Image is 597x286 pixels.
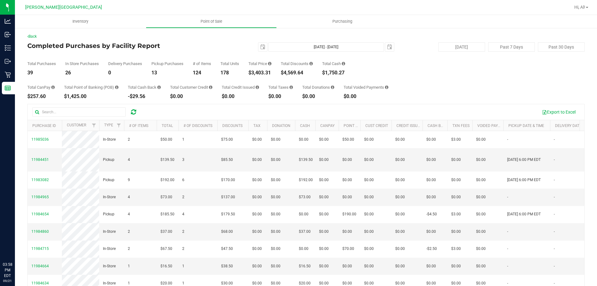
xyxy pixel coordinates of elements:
[452,124,470,128] a: Txn Fees
[65,70,99,75] div: 26
[342,62,345,66] i: Sum of the successful, non-voided cash payment transactions for all purchases in the date range. ...
[103,157,114,163] span: Pickup
[103,229,116,235] span: In-Store
[477,124,508,128] a: Voided Payment
[182,137,184,143] span: 1
[128,194,130,200] span: 4
[25,5,102,10] span: [PERSON_NAME][GEOGRAPHIC_DATA]
[309,62,313,66] i: Sum of the discount values applied to the all purchases in the date range.
[451,177,461,183] span: $0.00
[128,94,161,99] div: -$29.56
[128,157,130,163] span: 4
[364,157,374,163] span: $0.00
[5,85,11,91] inline-svg: Reports
[128,246,130,252] span: 2
[319,157,329,163] span: $0.00
[268,94,293,99] div: $0.00
[451,211,461,217] span: $3.00
[396,124,422,128] a: Credit Issued
[128,85,161,89] div: Total Cash Back
[5,58,11,64] inline-svg: Outbound
[428,124,448,128] a: Cash Back
[364,194,374,200] span: $0.00
[256,85,259,89] i: Sum of all account credit issued for all refunds from returned purchases in the date range.
[15,15,146,28] a: Inventory
[115,85,118,89] i: Sum of the successful, non-voided point-of-banking payment transactions, both via payment termina...
[289,85,293,89] i: Sum of the total taxes for all purchases in the date range.
[319,229,329,235] span: $0.00
[319,263,329,269] span: $0.00
[221,263,233,269] span: $38.50
[395,137,405,143] span: $0.00
[192,19,231,24] span: Point of Sale
[253,124,261,128] a: Tax
[6,236,25,255] iframe: Resource center
[221,229,233,235] span: $68.00
[258,43,267,51] span: select
[319,137,329,143] span: $0.00
[271,211,280,217] span: $0.00
[221,194,235,200] span: $137.00
[300,124,310,128] a: Cash
[277,15,408,28] a: Purchasing
[302,85,334,89] div: Total Donations
[27,34,37,39] a: Back
[476,157,486,163] span: $0.00
[365,124,388,128] a: Cust Credit
[364,211,374,217] span: $0.00
[160,137,172,143] span: $50.00
[170,94,212,99] div: $0.00
[221,157,233,163] span: $85.50
[319,194,329,200] span: $0.00
[128,137,130,143] span: 2
[160,246,172,252] span: $67.50
[31,229,49,234] span: 11984860
[64,19,97,24] span: Inventory
[103,177,114,183] span: Pickup
[451,263,461,269] span: $0.00
[476,229,486,235] span: $0.00
[108,70,142,75] div: 0
[108,62,142,66] div: Delivery Purchases
[160,211,174,217] span: $185.50
[324,19,361,24] span: Purchasing
[476,246,486,252] span: $0.00
[320,124,335,128] a: CanPay
[27,62,56,66] div: Total Purchases
[89,120,99,131] a: Filter
[507,246,508,252] span: -
[146,15,277,28] a: Point of Sale
[222,94,259,99] div: $0.00
[426,263,436,269] span: $0.00
[182,229,184,235] span: 2
[426,157,436,163] span: $0.00
[271,157,280,163] span: $0.00
[299,211,308,217] span: $0.00
[31,178,49,182] span: 11983082
[271,246,280,252] span: $0.00
[129,124,148,128] a: # of Items
[476,177,486,183] span: $0.00
[451,229,461,235] span: $0.00
[507,263,508,269] span: -
[322,62,345,66] div: Total Cash
[252,211,262,217] span: $0.00
[342,157,352,163] span: $0.00
[554,177,555,183] span: -
[319,177,329,183] span: $0.00
[395,246,405,252] span: $0.00
[248,70,271,75] div: $3,403.31
[476,137,486,143] span: $0.00
[268,85,293,89] div: Total Taxes
[451,137,461,143] span: $3.00
[507,229,508,235] span: -
[342,246,354,252] span: $70.00
[128,229,130,235] span: 2
[364,177,374,183] span: $0.00
[182,211,184,217] span: 4
[268,62,271,66] i: Sum of the total prices of all purchases in the date range.
[252,177,262,183] span: $0.00
[27,94,55,99] div: $257.60
[426,211,437,217] span: -$4.50
[32,107,126,117] input: Search...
